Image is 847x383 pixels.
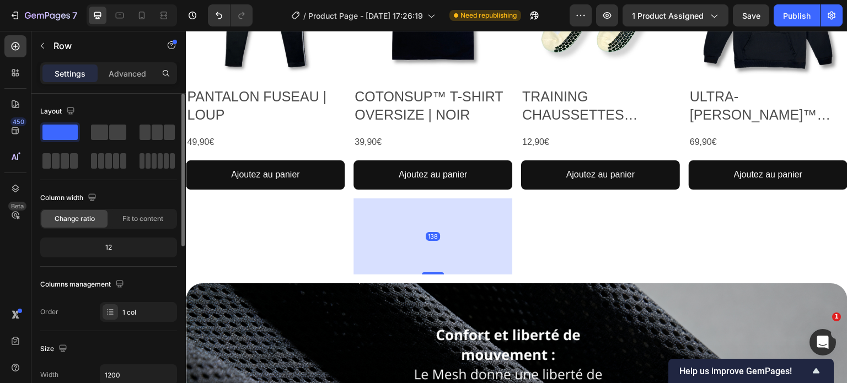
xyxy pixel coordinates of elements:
span: Fit to content [122,214,163,224]
div: Columns management [40,277,126,292]
div: 138 [240,201,254,210]
div: Width [40,370,58,380]
div: 450 [10,117,26,126]
div: Column width [40,191,99,206]
button: 1 product assigned [623,4,728,26]
div: Ajoutez au panier [213,136,282,152]
button: 7 [4,4,82,26]
span: Help us improve GemPages! [679,366,810,376]
p: Row [53,39,147,52]
span: / [303,10,306,21]
div: 69,90€ [503,103,662,121]
div: Publish [783,10,811,21]
span: Product Page - [DATE] 17:26:19 [308,10,423,21]
div: Size [40,342,69,357]
p: Advanced [109,68,146,79]
button: Show survey - Help us improve GemPages! [679,364,823,377]
span: 1 [832,312,841,321]
h2: ULTRA-[PERSON_NAME]™ HOODIE OVERSIZE | NOIR [503,56,662,94]
div: Order [40,307,58,317]
button: Ajoutez au panier&nbsp; [335,130,494,159]
button: Save [733,4,769,26]
div: Ajoutez au panier [548,136,617,152]
button: Publish [774,4,820,26]
iframe: Design area [186,31,847,383]
div: Beta [8,202,26,211]
div: Layout [40,104,77,119]
span: Change ratio [55,214,95,224]
button: Ajoutez au panier&nbsp; [503,130,662,159]
div: 12,90€ [335,103,494,121]
span: Save [742,11,760,20]
p: 7 [72,9,77,22]
div: 1 col [122,308,174,317]
p: Settings [55,68,85,79]
div: Undo/Redo [208,4,253,26]
div: Ajoutez au panier [380,136,449,152]
span: 1 product assigned [632,10,704,21]
div: 12 [42,240,175,255]
span: Need republishing [460,10,517,20]
iframe: Intercom live chat [810,329,836,355]
h2: TRAINING CHAUSSETTES GRIPPANTES | BLANCHES [335,56,494,94]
